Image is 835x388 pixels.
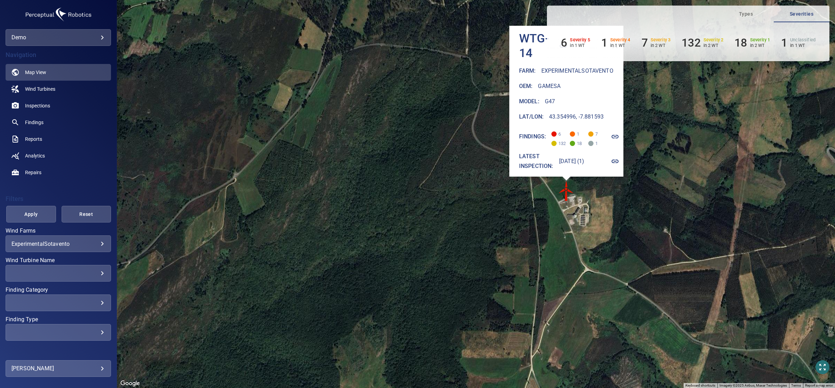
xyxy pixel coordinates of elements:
[6,195,111,202] h4: Filters
[11,241,105,247] div: ExperimentalSotavento
[538,81,560,91] h6: Gamesa
[70,210,102,219] span: Reset
[642,36,648,49] h6: 7
[551,131,557,137] span: Severity 5
[15,210,47,219] span: Apply
[25,152,45,159] span: Analytics
[778,10,825,18] span: Severities
[651,38,671,42] h6: Severity 3
[651,43,671,48] p: in 2 WT
[6,258,111,263] label: Wind Turbine Name
[570,131,575,137] span: Severity 4
[734,36,747,49] h6: 18
[570,43,590,48] p: in 1 WT
[750,38,770,42] h6: Severity 1
[6,294,111,311] div: Finding Category
[601,36,607,49] h6: 1
[570,38,590,42] h6: Severity 5
[703,43,724,48] p: in 2 WT
[703,38,724,42] h6: Severity 2
[6,324,111,341] div: Finding Type
[6,97,111,114] a: inspections noActive
[6,317,111,322] label: Finding Type
[556,180,577,201] gmp-advanced-marker: WTG-14
[6,228,111,234] label: Wind Farms
[6,114,111,131] a: findings noActive
[551,141,557,146] span: Severity 2
[561,36,567,49] h6: 6
[549,112,604,122] h6: 43.354996, -7.881593
[6,235,111,252] div: Wind Farms
[682,36,700,49] h6: 132
[610,43,630,48] p: in 1 WT
[24,6,93,24] img: demo-logo
[588,141,594,146] span: Severity Unclassified
[781,36,816,49] li: Severity Unclassified
[722,10,770,18] span: Types
[119,379,142,388] img: Google
[6,81,111,97] a: windturbines noActive
[570,137,581,146] span: 18
[519,152,554,171] h6: Latest inspection:
[791,383,801,387] a: Terms
[559,156,584,166] h6: [DATE] (1)
[6,164,111,181] a: repairs noActive
[519,132,546,142] h6: Findings:
[6,147,111,164] a: analytics noActive
[25,136,42,143] span: Reports
[6,265,111,282] div: Wind Turbine Name
[805,383,833,387] a: Report a map error
[750,43,770,48] p: in 2 WT
[11,363,105,374] div: [PERSON_NAME]
[719,383,787,387] span: Imagery ©2025 Airbus, Maxar Technologies
[519,66,536,76] h6: Farm :
[519,112,543,122] h6: Lat/Lon :
[610,38,630,42] h6: Severity 4
[556,180,577,201] img: windFarmIconCat5.svg
[25,102,50,109] span: Inspections
[62,206,111,223] button: Reset
[541,66,613,76] h6: ExperimentalSotavento
[682,36,723,49] li: Severity 2
[11,32,105,43] div: demo
[551,127,563,137] span: 6
[588,137,599,146] span: 1
[685,383,715,388] button: Keyboard shortcuts
[25,86,55,92] span: Wind Turbines
[25,69,46,76] span: Map View
[6,64,111,81] a: map active
[519,97,539,106] h6: Model :
[545,97,555,106] h6: G47
[588,127,599,137] span: 7
[519,81,533,91] h6: Oem :
[570,141,575,146] span: Severity 1
[790,38,816,42] h6: Unclassified
[6,51,111,58] h4: Navigation
[601,36,630,49] li: Severity 4
[6,287,111,293] label: Finding Category
[790,43,816,48] p: in 1 WT
[570,127,581,137] span: 1
[734,36,770,49] li: Severity 1
[519,31,549,60] h4: WTG-14
[6,29,111,46] div: demo
[25,169,41,176] span: Repairs
[588,131,594,137] span: Severity 3
[6,206,56,223] button: Apply
[561,36,590,49] li: Severity 5
[551,137,563,146] span: 132
[25,119,43,126] span: Findings
[6,131,111,147] a: reports noActive
[119,379,142,388] a: Open this area in Google Maps (opens a new window)
[781,36,787,49] h6: 1
[642,36,671,49] li: Severity 3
